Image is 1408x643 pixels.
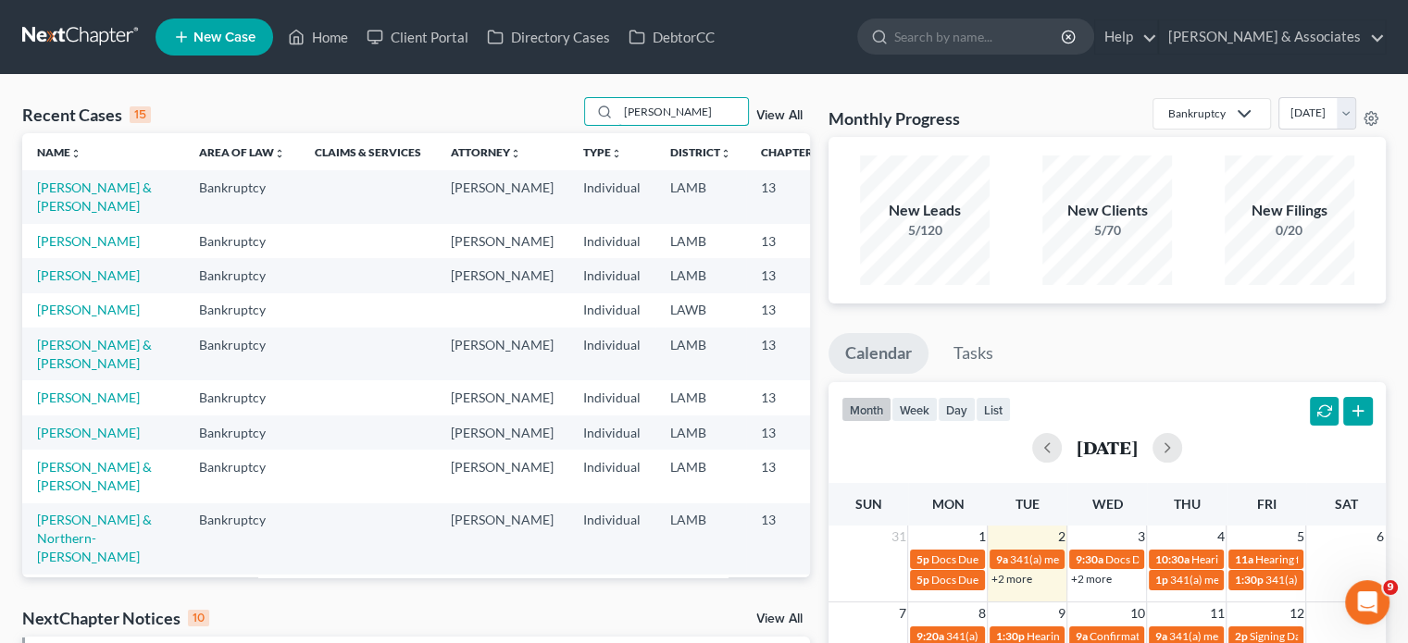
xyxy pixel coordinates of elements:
[746,258,839,292] td: 13
[583,145,622,159] a: Typeunfold_more
[37,459,152,493] a: [PERSON_NAME] & [PERSON_NAME]
[1375,526,1386,548] span: 6
[930,573,1083,587] span: Docs Due for [PERSON_NAME]
[655,380,746,414] td: LAMB
[568,328,655,380] td: Individual
[37,233,140,249] a: [PERSON_NAME]
[436,503,568,575] td: [PERSON_NAME]
[655,328,746,380] td: LAMB
[670,145,731,159] a: Districtunfold_more
[478,20,619,54] a: Directory Cases
[829,107,960,130] h3: Monthly Progress
[916,573,928,587] span: 5p
[1234,552,1252,566] span: 11a
[930,552,1083,566] span: Docs Due for [PERSON_NAME]
[436,450,568,502] td: [PERSON_NAME]
[756,109,803,122] a: View All
[436,258,568,292] td: [PERSON_NAME]
[188,610,209,626] div: 10
[37,179,152,214] a: [PERSON_NAME] & [PERSON_NAME]
[655,170,746,223] td: LAMB
[568,415,655,450] td: Individual
[746,575,839,627] td: 13
[1159,20,1385,54] a: [PERSON_NAME] & Associates
[860,200,990,221] div: New Leads
[746,503,839,575] td: 13
[655,293,746,328] td: LAWB
[746,170,839,223] td: 13
[184,293,300,328] td: Bankruptcy
[37,267,140,283] a: [PERSON_NAME]
[184,380,300,414] td: Bankruptcy
[1190,552,1335,566] span: Hearing for [PERSON_NAME]
[1135,526,1146,548] span: 3
[829,333,928,374] a: Calendar
[436,170,568,223] td: [PERSON_NAME]
[193,31,255,44] span: New Case
[916,629,943,643] span: 9:20a
[1345,580,1389,624] iframe: Intercom live chat
[1173,496,1200,512] span: Thu
[1225,221,1354,240] div: 0/20
[1089,629,1299,643] span: Confirmation hearing for [PERSON_NAME]
[568,224,655,258] td: Individual
[995,552,1007,566] span: 9a
[436,328,568,380] td: [PERSON_NAME]
[37,512,152,564] a: [PERSON_NAME] & Northern-[PERSON_NAME]
[1287,602,1305,624] span: 12
[976,397,1011,422] button: list
[889,526,907,548] span: 31
[1154,552,1189,566] span: 10:30a
[995,629,1024,643] span: 1:30p
[37,302,140,317] a: [PERSON_NAME]
[1254,552,1399,566] span: Hearing for [PERSON_NAME]
[655,503,746,575] td: LAMB
[184,575,300,627] td: Bankruptcy
[1042,200,1172,221] div: New Clients
[1091,496,1122,512] span: Wed
[1168,105,1226,121] div: Bankruptcy
[894,19,1064,54] input: Search by name...
[1104,552,1314,566] span: Docs Due for [US_STATE][PERSON_NAME]
[841,397,891,422] button: month
[756,612,803,625] a: View All
[720,148,731,159] i: unfold_more
[130,106,151,123] div: 15
[184,450,300,502] td: Bankruptcy
[199,145,285,159] a: Area of Lawunfold_more
[1055,526,1066,548] span: 2
[1077,438,1138,457] h2: [DATE]
[510,148,521,159] i: unfold_more
[37,337,152,371] a: [PERSON_NAME] & [PERSON_NAME]
[357,20,478,54] a: Client Portal
[279,20,357,54] a: Home
[568,450,655,502] td: Individual
[568,575,655,627] td: Individual
[568,258,655,292] td: Individual
[1128,602,1146,624] span: 10
[568,170,655,223] td: Individual
[37,390,140,405] a: [PERSON_NAME]
[568,380,655,414] td: Individual
[655,258,746,292] td: LAMB
[937,333,1010,374] a: Tasks
[746,450,839,502] td: 13
[184,170,300,223] td: Bankruptcy
[37,425,140,440] a: [PERSON_NAME]
[896,602,907,624] span: 7
[274,148,285,159] i: unfold_more
[451,145,521,159] a: Attorneyunfold_more
[1095,20,1157,54] a: Help
[619,20,724,54] a: DebtorCC
[746,380,839,414] td: 13
[436,575,568,627] td: [PERSON_NAME]
[37,145,81,159] a: Nameunfold_more
[184,328,300,380] td: Bankruptcy
[746,293,839,328] td: 13
[436,224,568,258] td: [PERSON_NAME]
[746,415,839,450] td: 13
[568,503,655,575] td: Individual
[655,450,746,502] td: LAMB
[1042,221,1172,240] div: 5/70
[945,629,1124,643] span: 341(a) meeting for [PERSON_NAME]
